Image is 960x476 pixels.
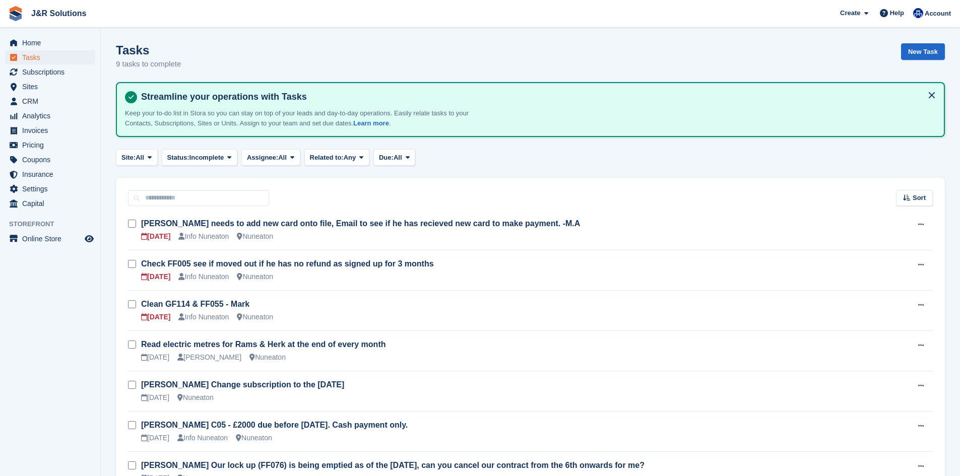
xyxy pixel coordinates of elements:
div: [DATE] [141,312,170,322]
p: 9 tasks to complete [116,58,181,70]
h4: Streamline your operations with Tasks [137,91,936,103]
span: All [136,153,144,163]
div: [DATE] [141,352,169,363]
a: Learn more [353,119,389,127]
span: Invoices [22,123,83,138]
a: menu [5,123,95,138]
span: Create [840,8,860,18]
div: Nuneaton [177,392,214,403]
a: Clean GF114 & FF055 - Mark [141,300,249,308]
a: menu [5,153,95,167]
button: Status: Incomplete [162,149,237,166]
a: Read electric metres for Rams & Herk at the end of every month [141,340,386,349]
img: Macie Adcock [913,8,923,18]
a: menu [5,36,95,50]
div: Info Nuneaton [178,271,229,282]
img: stora-icon-8386f47178a22dfd0bd8f6a31ec36ba5ce8667c1dd55bd0f319d3a0aa187defe.svg [8,6,23,21]
span: Status: [167,153,189,163]
a: [PERSON_NAME] Change subscription to the [DATE] [141,380,344,389]
div: Nuneaton [237,312,273,322]
span: Assignee: [247,153,278,163]
a: menu [5,196,95,211]
a: Check FF005 see if moved out if he has no refund as signed up for 3 months [141,259,434,268]
div: Nuneaton [237,231,273,242]
a: [PERSON_NAME] needs to add new card onto file, Email to see if he has recieved new card to make p... [141,219,580,228]
span: Subscriptions [22,65,83,79]
div: Info Nuneaton [178,231,229,242]
a: menu [5,109,95,123]
span: Analytics [22,109,83,123]
div: [DATE] [141,392,169,403]
a: menu [5,182,95,196]
div: Info Nuneaton [177,433,228,443]
p: Keep your to-do list in Stora so you can stay on top of your leads and day-to-day operations. Eas... [125,108,478,128]
div: [DATE] [141,271,170,282]
span: Insurance [22,167,83,181]
div: Nuneaton [237,271,273,282]
button: Due: All [373,149,415,166]
span: Pricing [22,138,83,152]
span: Sites [22,80,83,94]
div: Nuneaton [249,352,286,363]
span: Settings [22,182,83,196]
div: [DATE] [141,433,169,443]
a: New Task [901,43,945,60]
span: Help [890,8,904,18]
span: CRM [22,94,83,108]
a: Preview store [83,233,95,245]
a: menu [5,94,95,108]
span: Related to: [310,153,344,163]
button: Assignee: All [241,149,300,166]
button: Site: All [116,149,158,166]
a: menu [5,80,95,94]
span: Home [22,36,83,50]
span: Due: [379,153,394,163]
span: Tasks [22,50,83,64]
div: Info Nuneaton [178,312,229,322]
span: Online Store [22,232,83,246]
button: Related to: Any [304,149,369,166]
a: menu [5,167,95,181]
a: menu [5,232,95,246]
div: [DATE] [141,231,170,242]
div: [PERSON_NAME] [177,352,241,363]
span: Incomplete [189,153,224,163]
a: [PERSON_NAME] C05 - £2000 due before [DATE]. Cash payment only. [141,421,408,429]
span: All [394,153,402,163]
h1: Tasks [116,43,181,57]
a: menu [5,138,95,152]
span: Account [925,9,951,19]
a: [PERSON_NAME] Our lock up (FF076) is being emptied as of the [DATE], can you cancel our contract ... [141,461,645,469]
span: Sort [913,193,926,203]
span: Any [344,153,356,163]
a: menu [5,50,95,64]
a: menu [5,65,95,79]
div: Nuneaton [236,433,272,443]
span: Site: [121,153,136,163]
span: All [278,153,287,163]
span: Storefront [9,219,100,229]
span: Capital [22,196,83,211]
a: J&R Solutions [27,5,90,22]
span: Coupons [22,153,83,167]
